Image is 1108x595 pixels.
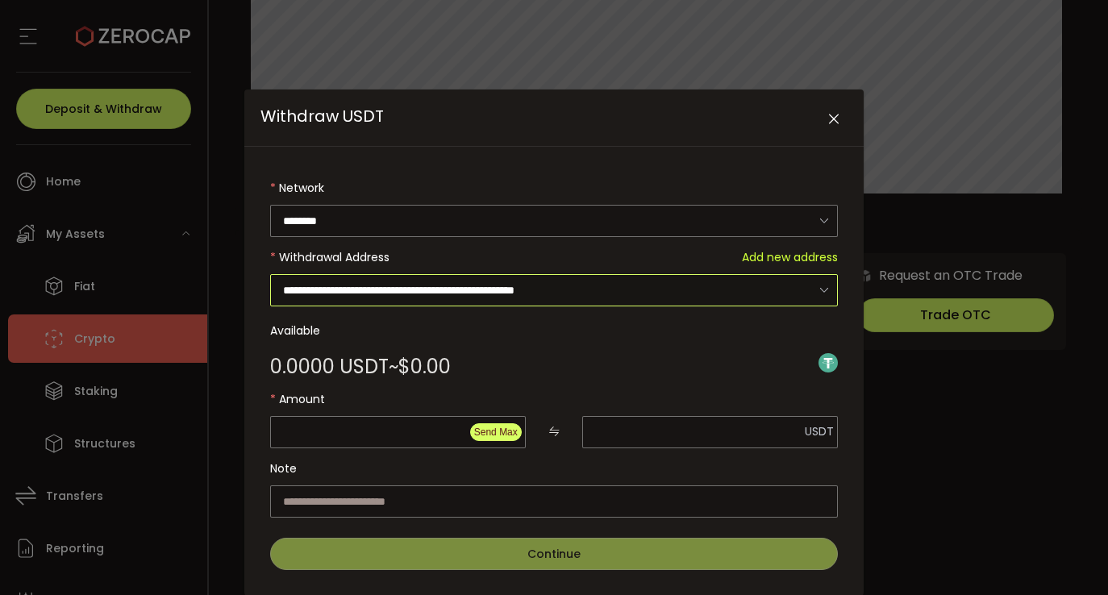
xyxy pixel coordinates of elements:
span: Continue [527,546,581,562]
button: Continue [270,538,838,570]
label: Amount [270,383,838,415]
div: ~ [270,357,451,377]
button: Send Max [470,423,522,441]
span: Send Max [474,426,518,438]
button: Close [819,106,848,134]
span: 0.0000 USDT [270,357,389,377]
span: USDT [805,423,834,439]
span: Withdraw USDT [260,105,384,127]
span: Withdrawal Address [279,249,389,265]
span: $0.00 [398,357,451,377]
iframe: Chat Widget [1027,518,1108,595]
span: Add new address [742,241,838,273]
label: Note [270,452,838,485]
label: Available [270,314,838,347]
label: Network [270,172,838,204]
